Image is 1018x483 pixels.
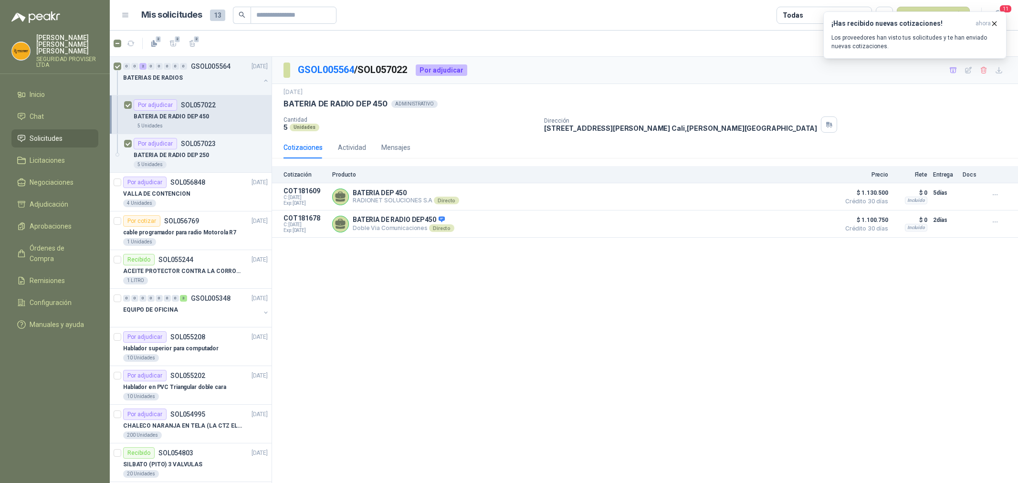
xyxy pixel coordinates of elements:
[544,117,817,124] p: Dirección
[283,171,326,178] p: Cotización
[11,107,98,126] a: Chat
[30,111,44,122] span: Chat
[11,272,98,290] a: Remisiones
[180,63,187,70] div: 0
[429,224,454,232] div: Directo
[191,295,231,302] p: GSOL005348
[11,11,60,23] img: Logo peakr
[434,197,459,204] div: Directo
[123,305,178,315] p: EQUIPO DE OFICINA
[831,33,998,51] p: Los proveedores han visto tus solicitudes y te han enviado nuevas cotizaciones.
[134,138,177,149] div: Por adjudicar
[905,197,927,204] div: Incluido
[123,431,162,439] div: 200 Unidades
[933,214,957,226] p: 2 días
[252,217,268,226] p: [DATE]
[252,62,268,71] p: [DATE]
[164,218,199,224] p: SOL056769
[905,224,927,231] div: Incluido
[11,217,98,235] a: Aprobaciones
[897,7,970,24] button: Nueva solicitud
[283,195,326,200] span: C: [DATE]
[290,124,319,131] div: Unidades
[30,319,84,330] span: Manuales y ayuda
[123,189,190,199] p: VALLA DE CONTENCION
[147,295,155,302] div: 0
[123,421,242,430] p: CHALECO NARANJA EN TELA (LA CTZ ELEGIDA DEBE ENVIAR MUESTRA)
[123,293,270,323] a: 0 0 0 0 0 0 0 3 GSOL005348[DATE] EQUIPO DE OFICINA
[894,171,927,178] p: Flete
[134,161,167,168] div: 5 Unidades
[252,410,268,419] p: [DATE]
[172,63,179,70] div: 0
[123,383,226,392] p: Hablador en PVC Triangular doble cara
[141,8,202,22] h1: Mis solicitudes
[158,256,193,263] p: SOL055244
[840,199,888,204] span: Crédito 30 días
[30,89,45,100] span: Inicio
[123,344,219,353] p: Hablador superior para computador
[283,200,326,206] span: Exp: [DATE]
[283,116,536,123] p: Cantidad
[181,140,216,147] p: SOL057023
[933,187,957,199] p: 5 días
[823,11,1007,59] button: ¡Has recibido nuevas cotizaciones!ahora Los proveedores han visto tus solicitudes y te han enviad...
[381,142,410,153] div: Mensajes
[123,215,160,227] div: Por cotizar
[11,195,98,213] a: Adjudicación
[185,36,200,51] button: 2
[840,214,888,226] span: $ 1.100.750
[191,63,231,70] p: GSOL005564
[164,295,171,302] div: 0
[30,221,72,231] span: Aprobaciones
[783,10,803,21] div: Todas
[139,63,147,70] div: 2
[110,211,272,250] a: Por cotizarSOL056769[DATE] cable programador para radio Motorola R71 Unidades
[252,294,268,303] p: [DATE]
[123,177,167,188] div: Por adjudicar
[193,35,200,43] span: 2
[338,142,366,153] div: Actividad
[11,315,98,334] a: Manuales y ayuda
[166,36,181,51] button: 2
[139,295,147,302] div: 0
[11,129,98,147] a: Solicitudes
[239,11,245,18] span: search
[110,173,272,211] a: Por adjudicarSOL056848[DATE] VALLA DE CONTENCION4 Unidades
[123,267,242,276] p: ACEITE PROTECTOR CONTRA LA CORROSION - PARA LIMPIEZA DE ARMAMENTO
[123,277,148,284] div: 1 LITRO
[11,294,98,312] a: Configuración
[894,187,927,199] p: $ 0
[123,228,236,237] p: cable programador para radio Motorola R7
[123,238,156,246] div: 1 Unidades
[134,151,209,160] p: BATERIA DE RADIO DEP 250
[283,222,326,228] span: C: [DATE]
[123,63,130,70] div: 0
[831,20,972,28] h3: ¡Has recibido nuevas cotizaciones!
[134,122,167,130] div: 5 Unidades
[30,199,68,210] span: Adjudicación
[11,239,98,268] a: Órdenes de Compra
[123,199,156,207] div: 4 Unidades
[36,34,98,54] p: [PERSON_NAME] [PERSON_NAME] [PERSON_NAME]
[131,295,138,302] div: 0
[170,372,205,379] p: SOL055202
[283,142,323,153] div: Cotizaciones
[123,354,159,362] div: 10 Unidades
[30,133,63,144] span: Solicitudes
[963,171,982,178] p: Docs
[123,254,155,265] div: Recibido
[110,250,272,289] a: RecibidoSOL055244[DATE] ACEITE PROTECTOR CONTRA LA CORROSION - PARA LIMPIEZA DE ARMAMENTO1 LITRO
[283,228,326,233] span: Exp: [DATE]
[894,214,927,226] p: $ 0
[30,243,89,264] span: Órdenes de Compra
[252,371,268,380] p: [DATE]
[134,112,209,121] p: BATERIA DE RADIO DEP 450
[933,171,957,178] p: Entrega
[976,20,991,28] span: ahora
[123,370,167,381] div: Por adjudicar
[123,331,167,343] div: Por adjudicar
[283,123,288,131] p: 5
[840,226,888,231] span: Crédito 30 días
[110,95,272,134] a: Por adjudicarSOL057022BATERIA DE RADIO DEP 4505 Unidades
